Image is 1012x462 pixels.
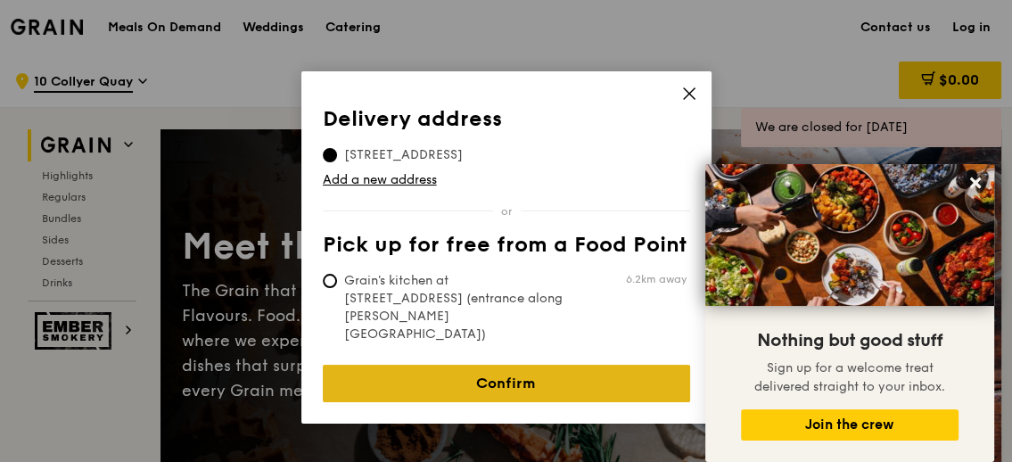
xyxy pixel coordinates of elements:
button: Join the crew [741,409,959,441]
input: [STREET_ADDRESS] [323,148,337,162]
th: Pick up for free from a Food Point [323,233,690,265]
span: Grain's kitchen at [STREET_ADDRESS] (entrance along [PERSON_NAME][GEOGRAPHIC_DATA]) [323,272,588,343]
input: Grain's kitchen at [STREET_ADDRESS] (entrance along [PERSON_NAME][GEOGRAPHIC_DATA])6.2km away [323,274,337,288]
a: Add a new address [323,171,690,189]
span: 6.2km away [626,272,687,286]
img: DSC07876-Edit02-Large.jpeg [705,164,994,306]
th: Delivery address [323,107,690,139]
span: Sign up for a welcome treat delivered straight to your inbox. [754,360,945,394]
a: Confirm [323,365,690,402]
button: Close [961,169,990,197]
span: Nothing but good stuff [757,330,942,351]
span: [STREET_ADDRESS] [323,146,484,164]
